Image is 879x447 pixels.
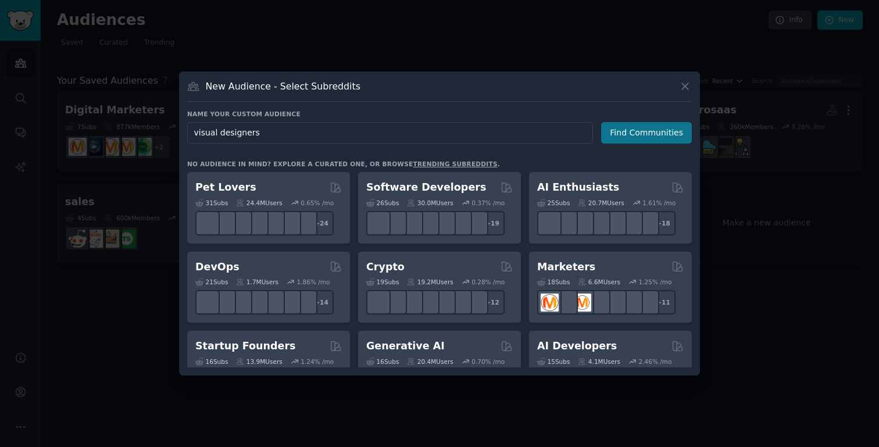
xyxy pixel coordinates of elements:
[187,122,593,144] input: Pick a short name, like "Digital Marketers" or "Movie-Goers"
[573,294,591,312] img: AskMarketing
[537,180,619,195] h2: AI Enthusiasts
[195,339,295,353] h2: Startup Founders
[215,214,233,232] img: ballpython
[195,260,240,274] h2: DevOps
[402,214,420,232] img: learnjavascript
[541,214,559,232] img: GoogleGeminiAI
[622,214,640,232] img: OpenAIDev
[231,214,249,232] img: leopardgeckos
[199,214,217,232] img: herpetology
[573,214,591,232] img: AItoolsCatalog
[642,199,676,207] div: 1.61 % /mo
[638,294,656,312] img: OnlineMarketing
[578,357,620,366] div: 4.1M Users
[471,278,505,286] div: 0.28 % /mo
[280,294,298,312] img: aws_cdk
[301,357,334,366] div: 1.24 % /mo
[578,199,624,207] div: 20.7M Users
[370,294,388,312] img: ethfinance
[402,294,420,312] img: ethstaker
[578,278,620,286] div: 6.6M Users
[537,339,617,353] h2: AI Developers
[370,214,388,232] img: software
[309,290,334,314] div: + 14
[413,160,497,167] a: trending subreddits
[296,294,315,312] img: PlatformEngineers
[386,294,404,312] img: 0xPolygon
[419,294,437,312] img: web3
[309,211,334,235] div: + 24
[541,294,559,312] img: content_marketing
[471,357,505,366] div: 0.70 % /mo
[557,294,575,312] img: bigseo
[639,357,672,366] div: 2.46 % /mo
[471,199,505,207] div: 0.37 % /mo
[236,278,278,286] div: 1.7M Users
[366,357,399,366] div: 16 Sub s
[280,214,298,232] img: PetAdvice
[606,214,624,232] img: chatgpt_prompts_
[386,214,404,232] img: csharp
[407,199,453,207] div: 30.0M Users
[537,260,595,274] h2: Marketers
[435,214,453,232] img: reactnative
[187,160,500,168] div: No audience in mind? Explore a curated one, or browse .
[537,357,570,366] div: 15 Sub s
[187,110,692,118] h3: Name your custom audience
[231,294,249,312] img: Docker_DevOps
[480,211,505,235] div: + 19
[407,278,453,286] div: 19.2M Users
[236,357,282,366] div: 13.9M Users
[589,214,608,232] img: chatgpt_promptDesign
[451,294,469,312] img: CryptoNews
[199,294,217,312] img: azuredevops
[195,278,228,286] div: 21 Sub s
[419,214,437,232] img: iOSProgramming
[622,294,640,312] img: MarketingResearch
[195,357,228,366] div: 16 Sub s
[638,214,656,232] img: ArtificalIntelligence
[206,80,360,92] h3: New Audience - Select Subreddits
[480,290,505,314] div: + 12
[366,260,405,274] h2: Crypto
[297,278,330,286] div: 1.86 % /mo
[467,214,485,232] img: elixir
[451,214,469,232] img: AskComputerScience
[366,339,445,353] h2: Generative AI
[366,278,399,286] div: 19 Sub s
[589,294,608,312] img: Emailmarketing
[651,211,676,235] div: + 18
[264,214,282,232] img: cockatiel
[195,199,228,207] div: 31 Sub s
[537,199,570,207] div: 25 Sub s
[301,199,334,207] div: 0.65 % /mo
[236,199,282,207] div: 24.4M Users
[195,180,256,195] h2: Pet Lovers
[435,294,453,312] img: defiblockchain
[601,122,692,144] button: Find Communities
[215,294,233,312] img: AWS_Certified_Experts
[248,214,266,232] img: turtle
[366,180,486,195] h2: Software Developers
[639,278,672,286] div: 1.25 % /mo
[407,357,453,366] div: 20.4M Users
[248,294,266,312] img: DevOpsLinks
[606,294,624,312] img: googleads
[467,294,485,312] img: defi_
[264,294,282,312] img: platformengineering
[537,278,570,286] div: 18 Sub s
[366,199,399,207] div: 26 Sub s
[557,214,575,232] img: DeepSeek
[651,290,676,314] div: + 11
[296,214,315,232] img: dogbreed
